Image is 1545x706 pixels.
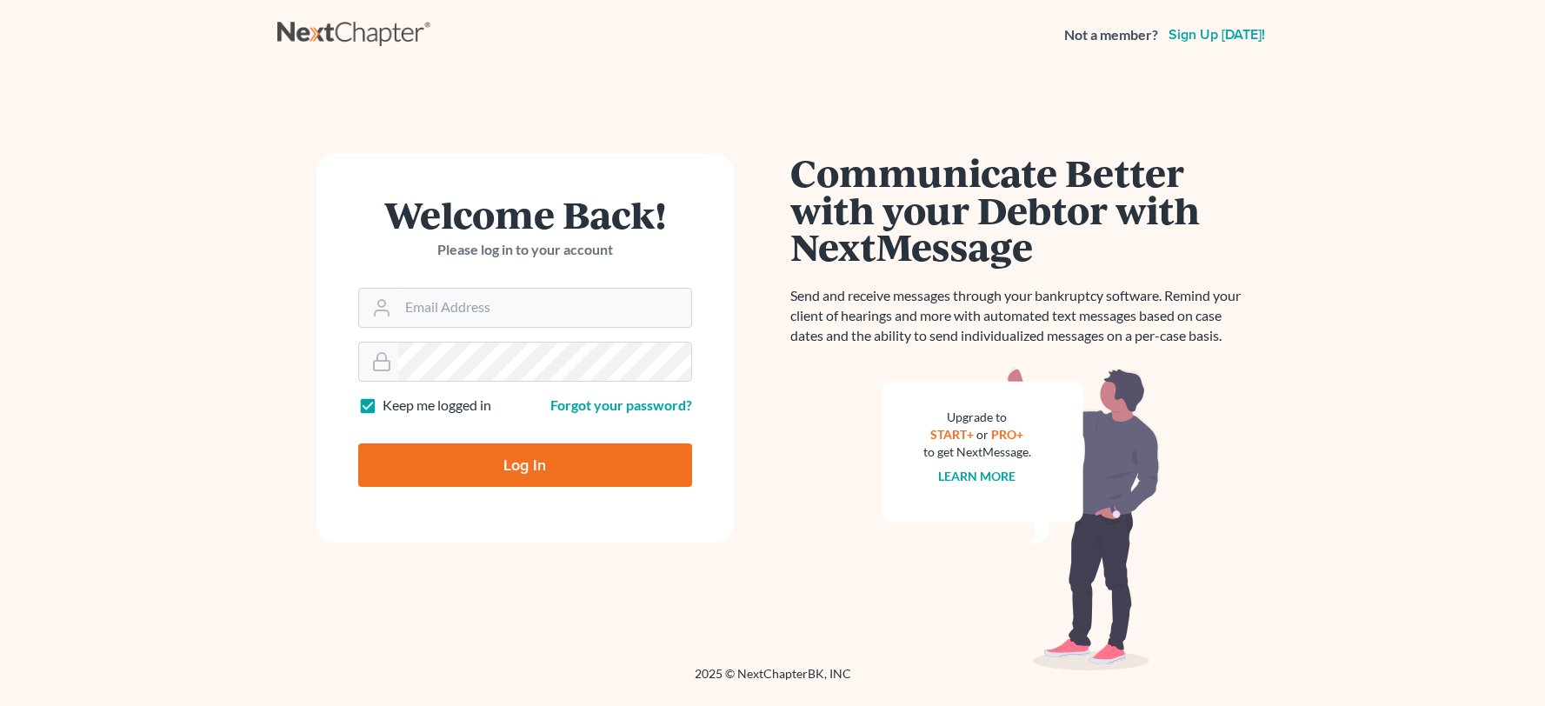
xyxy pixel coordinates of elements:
[930,427,974,442] a: START+
[1165,28,1269,42] a: Sign up [DATE]!
[358,443,692,487] input: Log In
[277,665,1269,696] div: 2025 © NextChapterBK, INC
[1064,25,1158,45] strong: Not a member?
[790,154,1251,265] h1: Communicate Better with your Debtor with NextMessage
[358,240,692,260] p: Please log in to your account
[550,396,692,413] a: Forgot your password?
[938,469,1016,483] a: Learn more
[923,443,1031,461] div: to get NextMessage.
[790,286,1251,346] p: Send and receive messages through your bankruptcy software. Remind your client of hearings and mo...
[976,427,989,442] span: or
[923,409,1031,426] div: Upgrade to
[383,396,491,416] label: Keep me logged in
[398,289,691,327] input: Email Address
[991,427,1023,442] a: PRO+
[358,196,692,233] h1: Welcome Back!
[882,367,1160,671] img: nextmessage_bg-59042aed3d76b12b5cd301f8e5b87938c9018125f34e5fa2b7a6b67550977c72.svg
